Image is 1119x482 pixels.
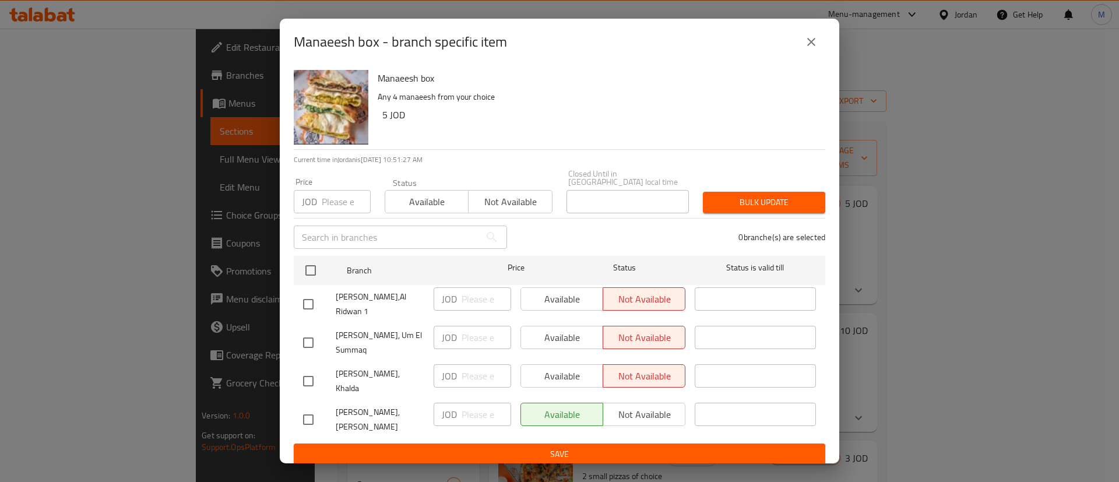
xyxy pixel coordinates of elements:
p: JOD [302,195,317,209]
input: Please enter price [462,403,511,426]
img: Manaeesh box [294,70,368,145]
span: Status is valid till [695,261,816,275]
p: JOD [442,369,457,383]
span: [PERSON_NAME], [PERSON_NAME] [336,405,424,434]
h6: 5 JOD [382,107,816,123]
input: Please enter price [462,364,511,388]
span: Price [477,261,555,275]
span: [PERSON_NAME], Khalda [336,367,424,396]
input: Please enter price [462,287,511,311]
span: Branch [347,263,468,278]
h6: Manaeesh box [378,70,816,86]
button: Not available [468,190,552,213]
span: Bulk update [712,195,816,210]
span: [PERSON_NAME],Al Ridwan 1 [336,290,424,319]
p: Any 4 manaeesh from your choice [378,90,816,104]
input: Please enter price [322,190,371,213]
p: 0 branche(s) are selected [738,231,825,243]
p: JOD [442,292,457,306]
p: Current time in Jordan is [DATE] 10:51:27 AM [294,154,825,165]
h2: Manaeesh box - branch specific item [294,33,507,51]
span: Save [303,447,816,462]
span: [PERSON_NAME], Um El Summaq [336,328,424,357]
span: Status [564,261,685,275]
span: Available [390,193,464,210]
input: Please enter price [462,326,511,349]
input: Search in branches [294,226,480,249]
button: Save [294,444,825,465]
p: JOD [442,407,457,421]
span: Not available [473,193,547,210]
button: Bulk update [703,192,825,213]
button: close [797,28,825,56]
button: Available [385,190,469,213]
p: JOD [442,330,457,344]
